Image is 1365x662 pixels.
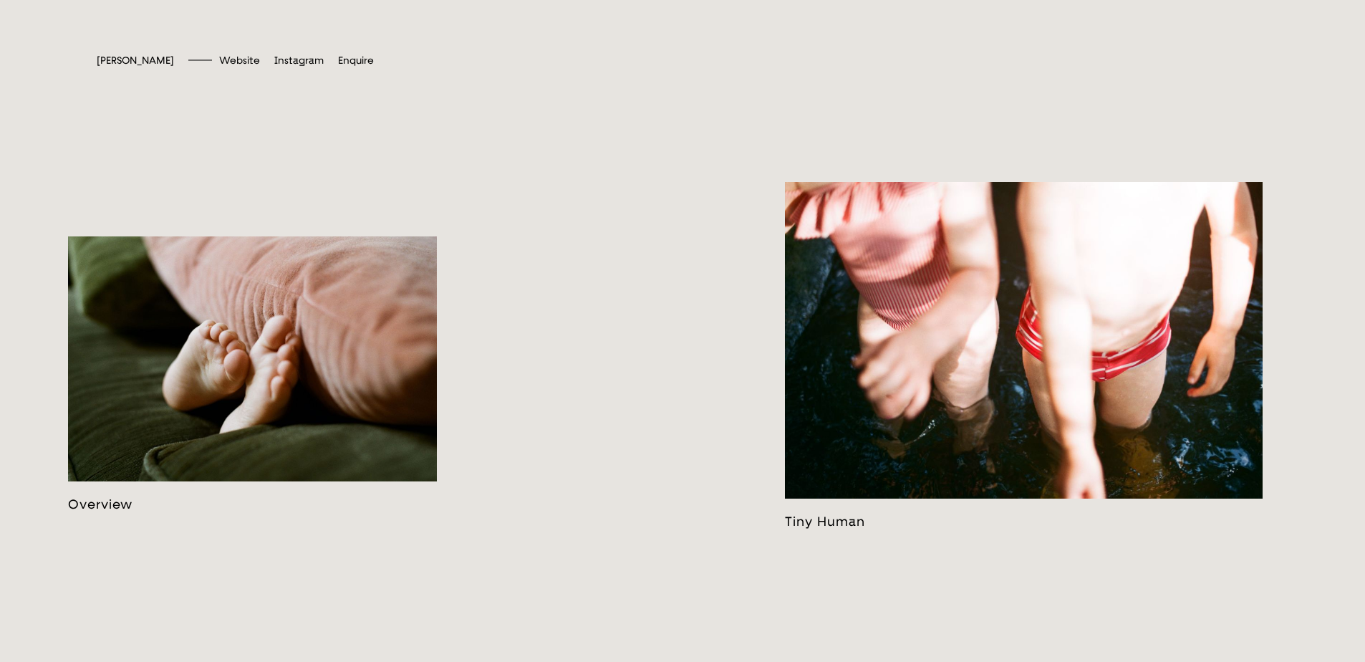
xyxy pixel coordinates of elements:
span: Website [219,54,260,67]
a: Website[DOMAIN_NAME] [219,54,260,67]
span: Instagram [274,54,324,67]
a: Enquire[EMAIL_ADDRESS][DOMAIN_NAME] [338,54,374,67]
span: Enquire [338,54,374,67]
a: Instagramsophieharristaylor [274,54,324,67]
span: [PERSON_NAME] [97,54,174,67]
